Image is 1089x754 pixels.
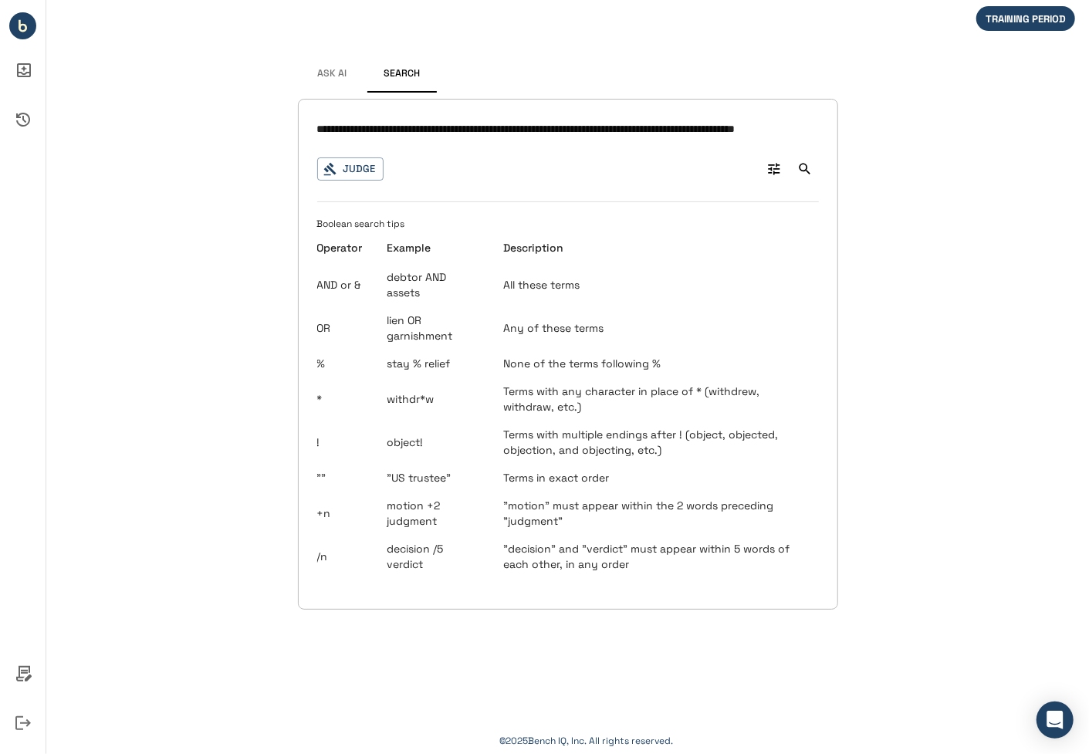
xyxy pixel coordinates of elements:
td: AND or & [317,263,375,306]
td: "US trustee" [375,464,492,492]
th: Description [492,232,819,263]
button: Search [367,56,437,93]
td: Terms in exact order [492,464,819,492]
td: All these terms [492,263,819,306]
button: Advanced Search [760,155,788,183]
td: stay % relief [375,350,492,377]
td: decision /5 verdict [375,535,492,578]
button: Search [791,155,819,183]
td: object! [375,421,492,464]
td: debtor AND assets [375,263,492,306]
span: TRAINING PERIOD [976,12,1075,25]
div: Open Intercom Messenger [1037,702,1074,739]
td: Terms with multiple endings after ! (object, objected, objection, and objecting, etc.) [492,421,819,464]
td: Terms with any character in place of * (withdrew, withdraw, etc.) [492,377,819,421]
td: lien OR garnishment [375,306,492,350]
td: OR [317,306,375,350]
td: "" [317,464,375,492]
td: +n [317,492,375,535]
td: motion +2 judgment [375,492,492,535]
td: ! [317,421,375,464]
td: withdr*w [375,377,492,421]
td: None of the terms following % [492,350,819,377]
td: /n [317,535,375,578]
td: "motion" must appear within the 2 words preceding "judgment" [492,492,819,535]
th: Operator [317,232,375,263]
td: Any of these terms [492,306,819,350]
th: Example [375,232,492,263]
span: Ask AI [318,68,347,80]
button: Judge [317,157,384,181]
td: % [317,350,375,377]
div: We are not billing you for your initial period of in-app activity. [976,6,1083,31]
span: Boolean search tips [317,218,405,242]
td: "decision" and "verdict" must appear within 5 words of each other, in any order [492,535,819,578]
